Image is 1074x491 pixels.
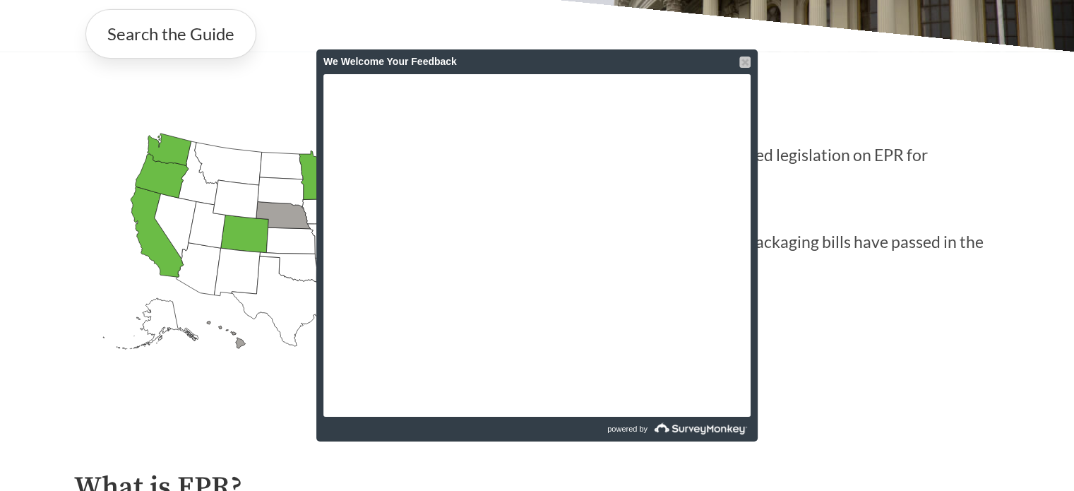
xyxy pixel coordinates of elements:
[539,417,751,442] a: powered by
[537,121,1001,208] p: States have introduced legislation on EPR for packaging in [DATE]
[323,49,751,74] div: We Welcome Your Feedback
[85,9,256,59] a: Search the Guide
[607,417,648,442] span: powered by
[537,208,1001,295] p: EPR for packaging bills have passed in the U.S.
